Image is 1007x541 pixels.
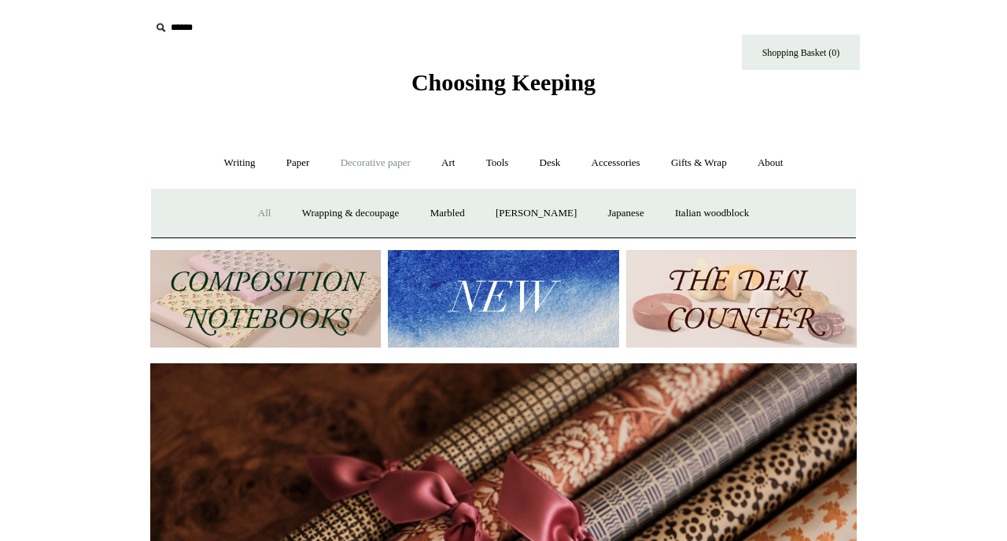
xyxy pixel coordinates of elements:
[416,193,479,234] a: Marbled
[411,82,596,93] a: Choosing Keeping
[388,250,618,348] img: New.jpg__PID:f73bdf93-380a-4a35-bcfe-7823039498e1
[593,193,658,234] a: Japanese
[526,142,575,184] a: Desk
[411,69,596,95] span: Choosing Keeping
[326,142,425,184] a: Decorative paper
[661,193,763,234] a: Italian woodblock
[577,142,655,184] a: Accessories
[288,193,414,234] a: Wrapping & decoupage
[742,35,860,70] a: Shopping Basket (0)
[210,142,270,184] a: Writing
[150,250,381,348] img: 202302 Composition ledgers.jpg__PID:69722ee6-fa44-49dd-a067-31375e5d54ec
[427,142,469,184] a: Art
[626,250,857,348] img: The Deli Counter
[743,142,798,184] a: About
[657,142,741,184] a: Gifts & Wrap
[481,193,591,234] a: [PERSON_NAME]
[244,193,286,234] a: All
[472,142,523,184] a: Tools
[272,142,324,184] a: Paper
